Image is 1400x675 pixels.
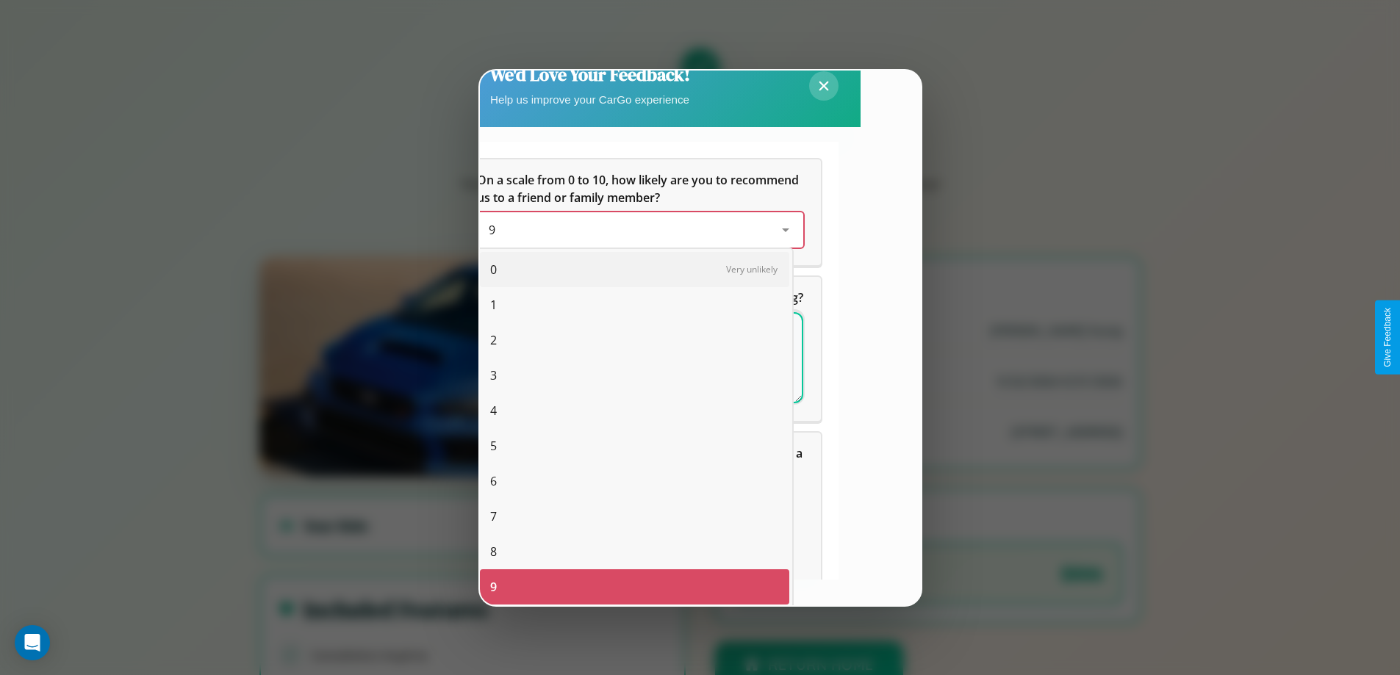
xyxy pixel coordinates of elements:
div: 4 [480,393,789,428]
span: What can we do to make your experience more satisfying? [477,289,803,306]
div: 5 [480,428,789,463]
span: 1 [490,296,497,314]
div: Open Intercom Messenger [15,625,50,660]
span: Which of the following features do you value the most in a vehicle? [477,445,805,479]
span: 5 [490,437,497,455]
div: 2 [480,322,789,358]
span: 9 [489,222,495,238]
span: Very unlikely [726,263,778,275]
div: 0 [480,252,789,287]
div: 7 [480,499,789,534]
span: 0 [490,261,497,278]
div: 9 [480,569,789,604]
div: 10 [480,604,789,640]
span: 8 [490,543,497,560]
span: 3 [490,367,497,384]
h5: On a scale from 0 to 10, how likely are you to recommend us to a friend or family member? [477,171,803,206]
div: On a scale from 0 to 10, how likely are you to recommend us to a friend or family member? [477,212,803,248]
div: Give Feedback [1382,308,1393,367]
span: 2 [490,331,497,349]
span: 4 [490,402,497,419]
span: 6 [490,472,497,490]
span: 7 [490,508,497,525]
p: Help us improve your CarGo experience [490,90,690,109]
h2: We'd Love Your Feedback! [490,62,690,87]
div: 1 [480,287,789,322]
div: 6 [480,463,789,499]
div: 3 [480,358,789,393]
span: On a scale from 0 to 10, how likely are you to recommend us to a friend or family member? [477,172,802,206]
div: On a scale from 0 to 10, how likely are you to recommend us to a friend or family member? [459,159,821,265]
div: 8 [480,534,789,569]
span: 9 [490,578,497,596]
